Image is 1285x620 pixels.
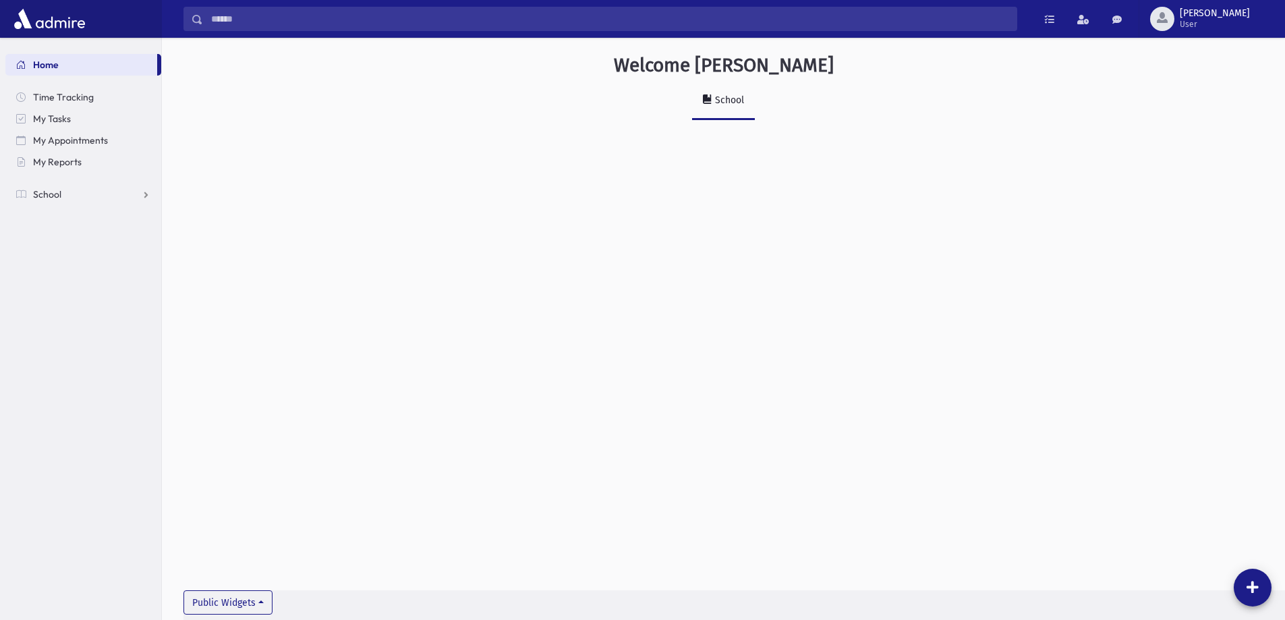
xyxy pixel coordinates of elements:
span: My Appointments [33,134,108,146]
a: School [5,184,161,205]
span: Home [33,59,59,71]
a: Time Tracking [5,86,161,108]
div: School [712,94,744,106]
a: My Appointments [5,130,161,151]
img: AdmirePro [11,5,88,32]
h3: Welcome [PERSON_NAME] [614,54,834,77]
span: School [33,188,61,200]
a: My Reports [5,151,161,173]
span: My Reports [33,156,82,168]
span: [PERSON_NAME] [1180,8,1250,19]
span: Time Tracking [33,91,94,103]
a: Home [5,54,157,76]
a: School [692,82,755,120]
a: My Tasks [5,108,161,130]
span: User [1180,19,1250,30]
span: My Tasks [33,113,71,125]
button: Public Widgets [183,590,273,615]
input: Search [203,7,1017,31]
